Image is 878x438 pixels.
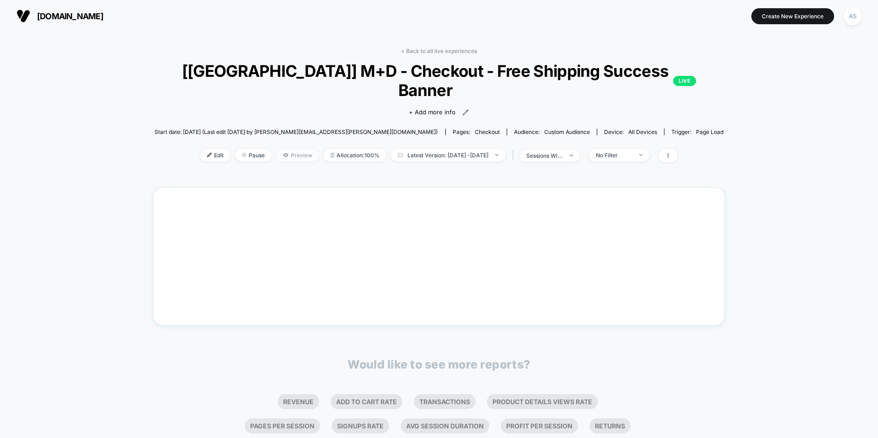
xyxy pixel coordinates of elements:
[398,153,403,157] img: calendar
[155,128,438,135] span: Start date: [DATE] (Last edit [DATE] by [PERSON_NAME][EMAIL_ADDRESS][PERSON_NAME][DOMAIN_NAME])
[235,149,272,161] span: Pause
[332,418,389,433] li: Signups Rate
[453,128,500,135] div: Pages:
[207,153,212,157] img: edit
[409,108,455,117] span: + Add more info
[597,128,664,135] span: Device:
[628,128,657,135] span: all devices
[544,128,590,135] span: Custom Audience
[276,149,319,161] span: Preview
[841,7,864,26] button: AS
[37,11,103,21] span: [DOMAIN_NAME]
[348,358,530,371] p: Would like to see more reports?
[495,154,498,156] img: end
[639,154,642,156] img: end
[331,394,402,409] li: Add To Cart Rate
[331,153,334,158] img: rebalance
[200,149,230,161] span: Edit
[245,418,320,433] li: Pages Per Session
[401,48,477,54] a: < Back to all live experiences
[844,7,862,25] div: AS
[16,9,30,23] img: Visually logo
[401,418,489,433] li: Avg Session Duration
[487,394,598,409] li: Product Details Views Rate
[596,152,632,159] div: No Filter
[182,61,696,100] span: [[GEOGRAPHIC_DATA]] M+D - Checkout - Free Shipping Success Banner
[696,128,723,135] span: Page Load
[242,153,246,157] img: end
[570,155,573,156] img: end
[514,128,590,135] div: Audience:
[751,8,834,24] button: Create New Experience
[324,149,386,161] span: Allocation: 100%
[391,149,505,161] span: Latest Version: [DATE] - [DATE]
[501,418,578,433] li: Profit Per Session
[278,394,319,409] li: Revenue
[414,394,476,409] li: Transactions
[673,76,696,86] p: LIVE
[526,152,563,159] div: sessions with impression
[671,128,723,135] div: Trigger:
[14,9,106,23] button: [DOMAIN_NAME]
[510,149,519,162] span: |
[475,128,500,135] span: checkout
[589,418,631,433] li: Returns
